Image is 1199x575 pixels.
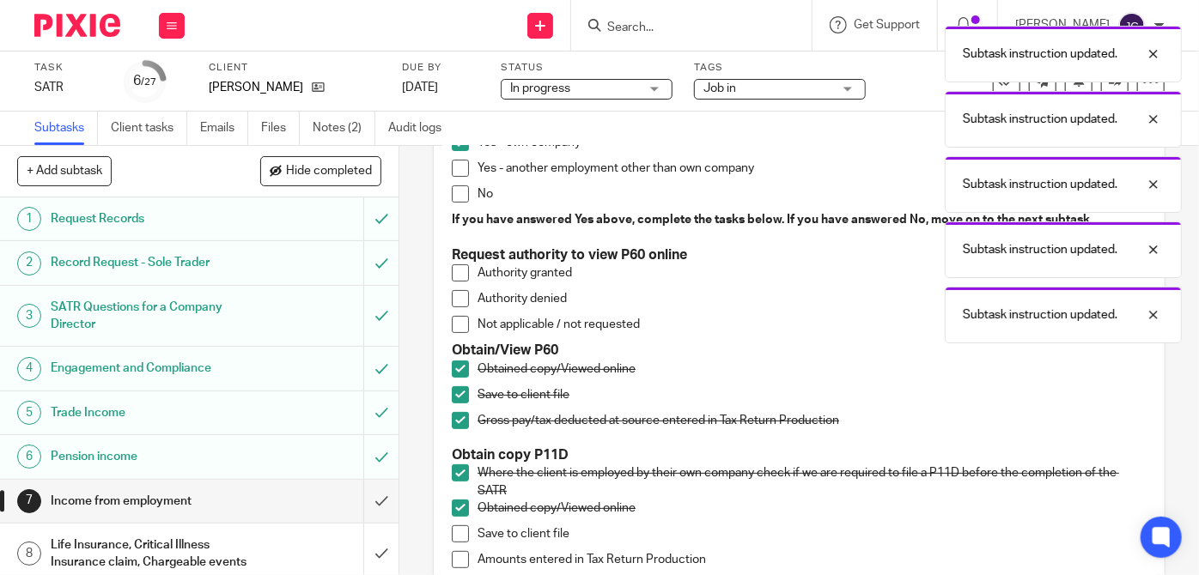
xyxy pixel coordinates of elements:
label: Task [34,61,103,75]
span: Hide completed [286,165,372,179]
h1: Engagement and Compliance [51,355,248,381]
strong: Obtain/View P60 [452,343,558,357]
h1: Request Records [51,206,248,232]
label: Status [501,61,673,75]
h1: Trade Income [51,400,248,426]
a: Subtasks [34,112,98,145]
div: 7 [17,489,41,513]
label: Client [209,61,380,75]
span: [DATE] [402,82,438,94]
p: Subtask instruction updated. [963,241,1117,258]
div: 4 [17,357,41,381]
p: Subtask instruction updated. [963,306,1117,324]
div: 2 [17,251,41,275]
div: 3 [17,304,41,328]
label: Due by [402,61,479,75]
img: Pixie [34,14,120,37]
p: Yes - another employment other than own company [478,160,1147,177]
p: Amounts entered in Tax Return Production [478,551,1147,568]
div: 5 [17,401,41,425]
p: No [478,185,1147,203]
p: Not applicable / not requested [478,316,1147,333]
p: Where the client is employed by their own company check if we are required to file a P11D before ... [478,464,1147,499]
p: Save to client file [478,386,1147,403]
div: 8 [17,542,41,566]
strong: Obtain copy P11D [452,448,569,462]
img: svg%3E [1118,12,1146,39]
strong: If you have answered Yes above, complete the tasks below. If you have answered No, move on to the... [452,214,1092,226]
a: Client tasks [111,112,187,145]
a: Files [261,112,300,145]
p: [PERSON_NAME] [209,79,303,96]
small: /27 [142,77,157,87]
p: Save to client file [478,525,1147,542]
a: Audit logs [388,112,454,145]
h1: Record Request - Sole Trader [51,250,248,275]
button: + Add subtask [17,156,112,185]
a: Emails [200,112,248,145]
div: 6 [134,71,157,91]
p: Obtained copy/Viewed online [478,499,1147,517]
p: Gross pay/tax deducted at source entered in Tax Return Production [478,412,1147,429]
button: Hide completed [260,156,381,185]
p: Subtask instruction updated. [963,45,1117,63]
p: Subtask instruction updated. [963,111,1117,128]
h1: Pension income [51,444,248,469]
span: In progress [510,82,570,94]
h1: Income from employment [51,488,248,514]
a: Notes (2) [313,112,375,145]
p: Subtask instruction updated. [963,176,1117,193]
p: Obtained copy/Viewed online [478,360,1147,378]
div: 6 [17,445,41,469]
p: Authority granted [478,264,1147,281]
div: SATR [34,79,103,96]
h1: SATR Questions for a Company Director [51,294,248,338]
strong: Request authority to view P60 online [452,248,687,262]
div: 1 [17,207,41,231]
p: Authority denied [478,290,1147,307]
